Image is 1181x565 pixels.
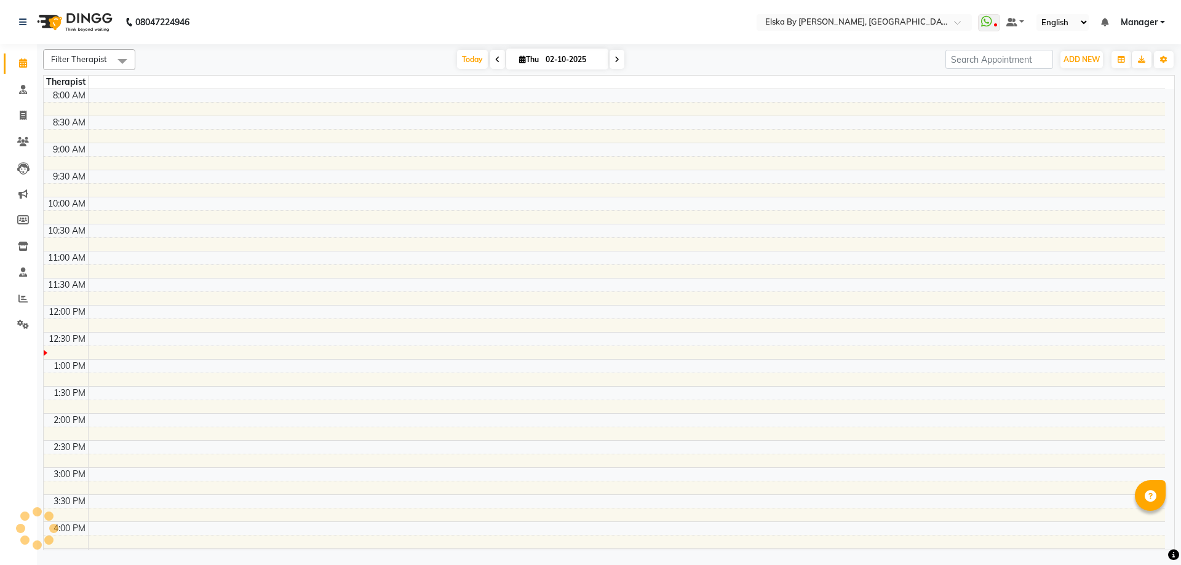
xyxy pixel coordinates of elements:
span: Today [457,50,488,69]
div: 8:00 AM [50,89,88,102]
div: 3:00 PM [51,468,88,481]
iframe: chat widget [1129,516,1169,553]
div: 4:30 PM [51,549,88,562]
div: 1:00 PM [51,360,88,373]
div: Therapist [44,76,88,89]
div: 2:30 PM [51,441,88,454]
button: ADD NEW [1060,51,1103,68]
div: 10:30 AM [46,224,88,237]
div: 12:00 PM [46,306,88,318]
b: 08047224946 [135,5,189,39]
input: 2025-10-02 [542,50,603,69]
div: 9:00 AM [50,143,88,156]
input: Search Appointment [945,50,1053,69]
div: 12:30 PM [46,333,88,346]
div: 3:30 PM [51,495,88,508]
img: logo [31,5,116,39]
span: ADD NEW [1064,55,1100,64]
div: 4:00 PM [51,522,88,535]
div: 1:30 PM [51,387,88,400]
div: 8:30 AM [50,116,88,129]
div: 11:00 AM [46,251,88,264]
div: 11:30 AM [46,279,88,291]
span: Thu [516,55,542,64]
span: Manager [1121,16,1158,29]
div: 2:00 PM [51,414,88,427]
div: 10:00 AM [46,197,88,210]
div: 9:30 AM [50,170,88,183]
